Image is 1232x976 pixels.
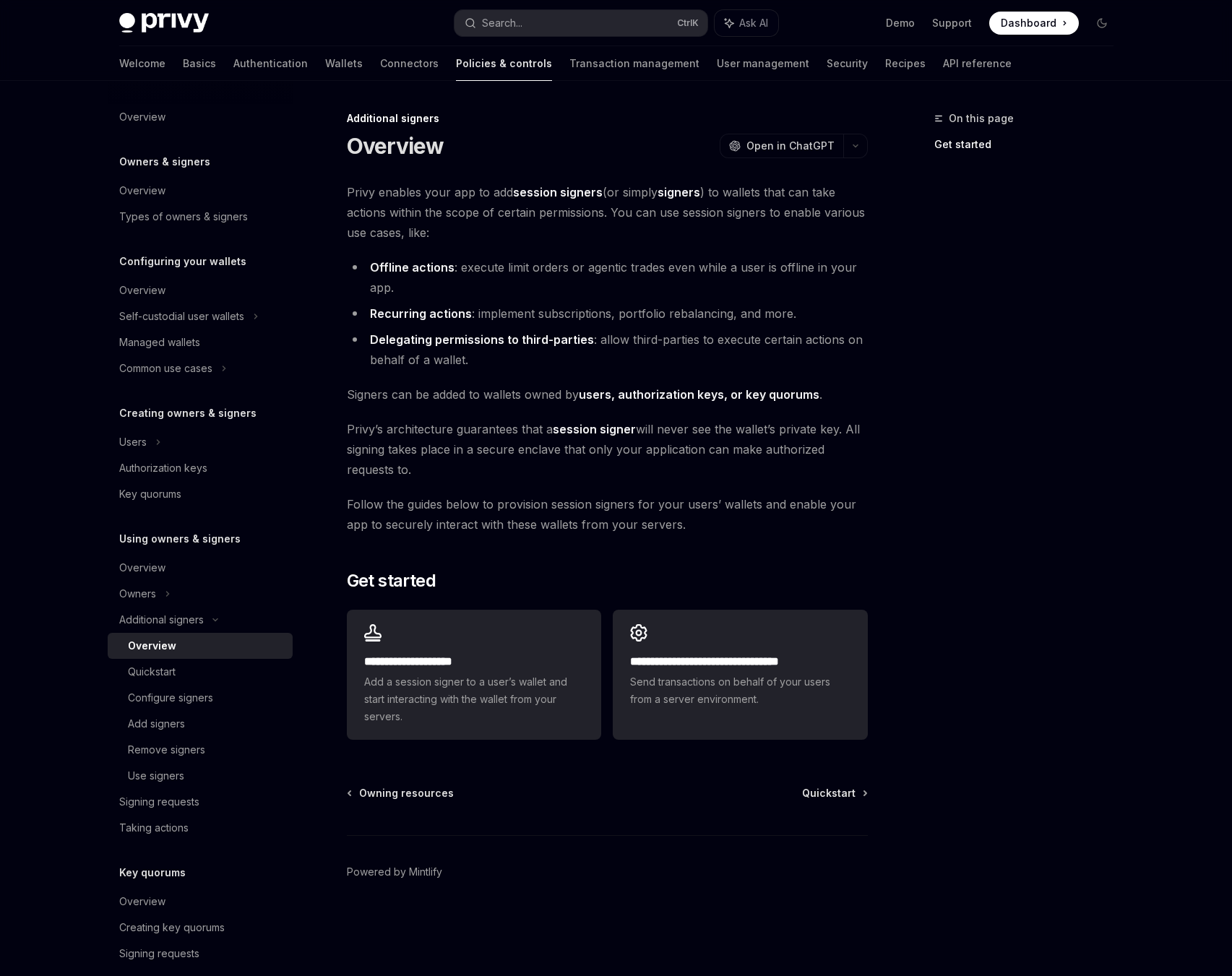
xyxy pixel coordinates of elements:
[108,815,293,841] a: Taking actions
[128,715,185,733] div: Add signers
[885,46,926,81] a: Recipes
[513,185,603,199] strong: session signers
[347,329,868,370] li: : allow third-parties to execute certain actions on behalf of a wallet.
[108,685,293,711] a: Configure signers
[348,786,454,800] a: Owning resources
[1001,16,1056,30] span: Dashboard
[119,308,244,325] div: Self-custodial user wallets
[119,253,246,270] h5: Configuring your wallets
[119,208,248,225] div: Types of owners & signers
[128,689,213,707] div: Configure signers
[119,433,147,451] div: Users
[108,737,293,763] a: Remove signers
[1090,12,1113,35] button: Toggle dark mode
[715,10,778,36] button: Ask AI
[119,108,165,126] div: Overview
[553,422,636,436] strong: session signer
[658,185,700,199] strong: signers
[108,915,293,941] a: Creating key quorums
[380,46,439,81] a: Connectors
[119,13,209,33] img: dark logo
[108,789,293,815] a: Signing requests
[943,46,1012,81] a: API reference
[128,663,176,681] div: Quickstart
[347,384,868,405] span: Signers can be added to wallets owned by .
[108,329,293,355] a: Managed wallets
[455,10,707,36] button: Search...CtrlK
[482,14,522,32] div: Search...
[932,16,972,30] a: Support
[108,711,293,737] a: Add signers
[108,178,293,204] a: Overview
[802,786,856,800] span: Quickstart
[359,786,454,800] span: Owning resources
[347,111,868,126] div: Additional signers
[119,611,204,629] div: Additional signers
[108,455,293,481] a: Authorization keys
[119,530,241,548] h5: Using owners & signers
[347,865,442,879] a: Powered by Mintlify
[370,332,594,347] strong: Delegating permissions to third-parties
[347,569,436,592] span: Get started
[128,741,205,759] div: Remove signers
[827,46,868,81] a: Security
[347,182,868,243] span: Privy enables your app to add (or simply ) to wallets that can take actions within the scope of c...
[717,46,809,81] a: User management
[128,767,184,785] div: Use signers
[108,763,293,789] a: Use signers
[347,610,601,740] a: **** **** **** *****Add a session signer to a user’s wallet and start interacting with the wallet...
[119,819,189,837] div: Taking actions
[233,46,308,81] a: Authentication
[802,786,866,800] a: Quickstart
[119,334,200,351] div: Managed wallets
[108,204,293,230] a: Types of owners & signers
[347,419,868,480] span: Privy’s architecture guarantees that a will never see the wallet’s private key. All signing takes...
[949,110,1014,127] span: On this page
[119,559,165,576] div: Overview
[119,945,199,962] div: Signing requests
[347,133,444,159] h1: Overview
[569,46,699,81] a: Transaction management
[739,16,768,30] span: Ask AI
[119,585,156,603] div: Owners
[108,659,293,685] a: Quickstart
[108,104,293,130] a: Overview
[119,153,210,170] h5: Owners & signers
[119,793,199,811] div: Signing requests
[119,405,257,422] h5: Creating owners & signers
[989,12,1079,35] a: Dashboard
[630,673,850,708] span: Send transactions on behalf of your users from a server environment.
[119,360,212,377] div: Common use cases
[119,919,225,936] div: Creating key quorums
[108,481,293,507] a: Key quorums
[934,133,1125,156] a: Get started
[108,277,293,303] a: Overview
[119,864,186,881] h5: Key quorums
[108,633,293,659] a: Overview
[579,387,819,402] a: users, authorization keys, or key quorums
[119,893,165,910] div: Overview
[886,16,915,30] a: Demo
[325,46,363,81] a: Wallets
[347,494,868,535] span: Follow the guides below to provision session signers for your users’ wallets and enable your app ...
[720,134,843,158] button: Open in ChatGPT
[347,257,868,298] li: : execute limit orders or agentic trades even while a user is offline in your app.
[108,889,293,915] a: Overview
[746,139,835,153] span: Open in ChatGPT
[119,459,207,477] div: Authorization keys
[119,182,165,199] div: Overview
[108,941,293,967] a: Signing requests
[370,260,455,275] strong: Offline actions
[370,306,472,321] strong: Recurring actions
[108,555,293,581] a: Overview
[456,46,552,81] a: Policies & controls
[119,46,165,81] a: Welcome
[183,46,216,81] a: Basics
[128,637,176,655] div: Overview
[347,303,868,324] li: : implement subscriptions, portfolio rebalancing, and more.
[119,282,165,299] div: Overview
[364,673,584,725] span: Add a session signer to a user’s wallet and start interacting with the wallet from your servers.
[677,17,699,29] span: Ctrl K
[119,485,181,503] div: Key quorums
